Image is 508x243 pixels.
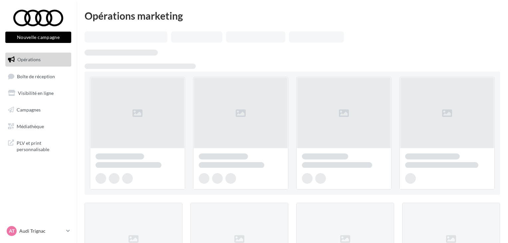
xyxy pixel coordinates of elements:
a: Campagnes [4,103,73,117]
a: Visibilité en ligne [4,86,73,100]
span: Opérations [17,57,41,62]
p: Audi Trignac [19,228,64,234]
span: Visibilité en ligne [18,90,54,96]
span: PLV et print personnalisable [17,138,69,153]
span: Boîte de réception [17,73,55,79]
button: Nouvelle campagne [5,32,71,43]
span: AT [9,228,15,234]
a: AT Audi Trignac [5,225,71,237]
a: Boîte de réception [4,69,73,84]
a: Médiathèque [4,120,73,133]
span: Campagnes [17,107,41,113]
a: Opérations [4,53,73,67]
a: PLV et print personnalisable [4,136,73,155]
span: Médiathèque [17,123,44,129]
div: Opérations marketing [85,11,500,21]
